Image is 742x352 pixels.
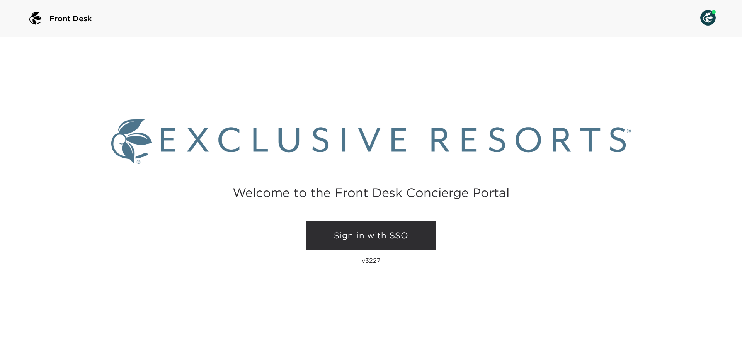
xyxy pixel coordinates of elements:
img: User [700,10,716,26]
img: logo [26,9,45,28]
p: v3227 [362,257,381,264]
h2: Welcome to the Front Desk Concierge Portal [233,187,509,199]
a: Sign in with SSO [306,221,436,250]
img: Exclusive Resorts logo [111,119,631,164]
span: Front Desk [49,13,92,24]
